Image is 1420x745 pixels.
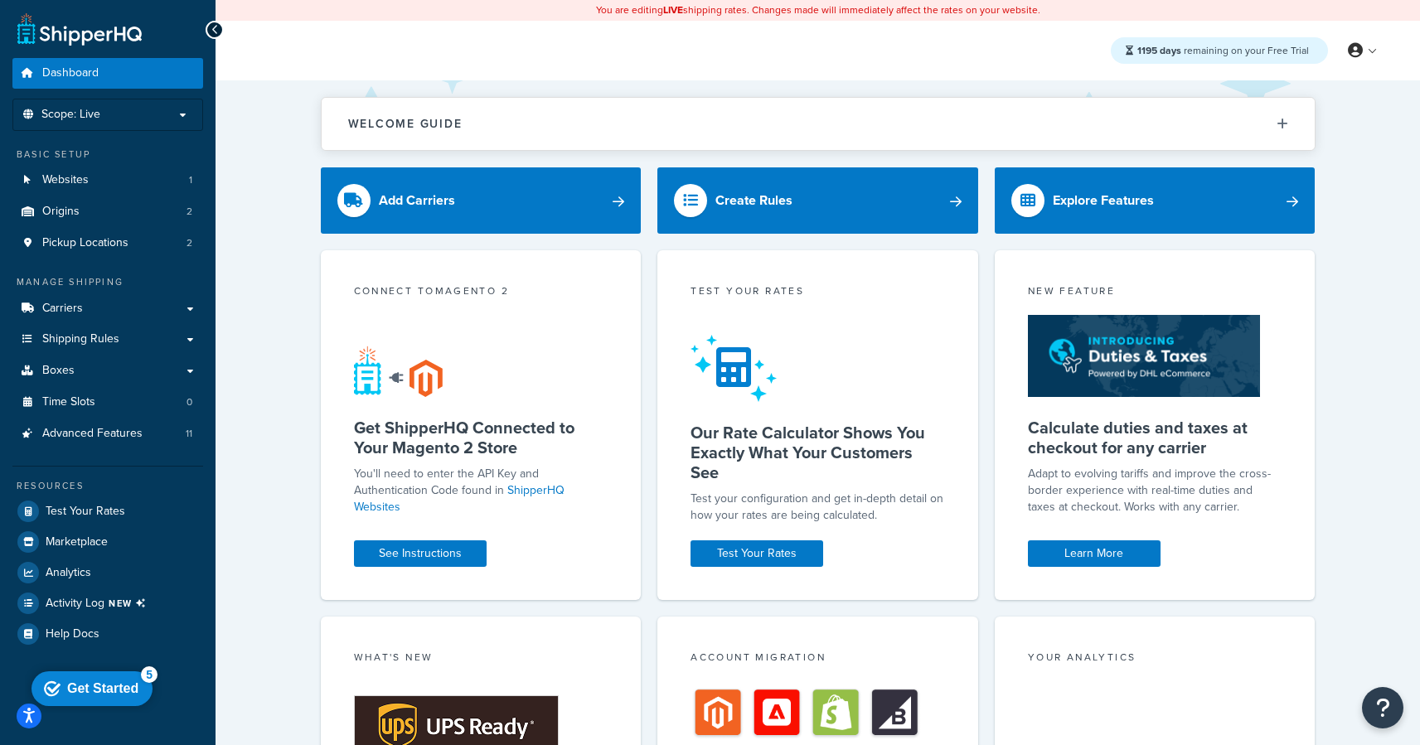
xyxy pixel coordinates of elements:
li: Pickup Locations [12,228,203,259]
a: Help Docs [12,619,203,649]
a: Explore Features [995,167,1316,234]
a: Create Rules [657,167,978,234]
h5: Calculate duties and taxes at checkout for any carrier [1028,418,1282,457]
a: Time Slots0 [12,387,203,418]
a: Shipping Rules [12,324,203,355]
div: Add Carriers [379,189,455,212]
span: 11 [186,427,192,441]
span: Pickup Locations [42,236,128,250]
a: Activity LogNEW [12,588,203,618]
span: Shipping Rules [42,332,119,346]
span: remaining on your Free Trial [1137,43,1309,58]
a: See Instructions [354,540,487,567]
a: Test Your Rates [12,496,203,526]
div: 5 [116,3,133,20]
p: Adapt to evolving tariffs and improve the cross-border experience with real-time duties and taxes... [1028,466,1282,515]
div: Account Migration [691,650,945,669]
span: Help Docs [46,627,99,641]
button: Open Resource Center [1362,687,1403,728]
span: Advanced Features [42,427,143,441]
div: Manage Shipping [12,275,203,289]
a: Advanced Features11 [12,418,203,449]
h5: Get ShipperHQ Connected to Your Magento 2 Store [354,418,608,457]
a: Test Your Rates [691,540,823,567]
li: [object Object] [12,588,203,618]
span: Websites [42,173,89,187]
a: Add Carriers [321,167,642,234]
a: Websites1 [12,165,203,196]
div: Your Analytics [1028,650,1282,669]
li: Origins [12,196,203,227]
li: Advanced Features [12,418,203,449]
span: 2 [187,236,192,250]
b: LIVE [663,2,683,17]
span: Dashboard [42,66,99,80]
p: You'll need to enter the API Key and Authentication Code found in [354,466,608,515]
span: Origins [42,205,80,219]
strong: 1195 days [1137,43,1181,58]
span: Time Slots [42,395,95,409]
div: Basic Setup [12,148,203,162]
span: Activity Log [46,593,153,614]
span: Analytics [46,566,91,580]
span: 2 [187,205,192,219]
button: Welcome Guide [322,98,1315,150]
div: Get Started 5 items remaining, 0% complete [7,8,128,43]
span: 1 [189,173,192,187]
span: Boxes [42,364,75,378]
div: Resources [12,479,203,493]
span: Scope: Live [41,108,100,122]
span: Marketplace [46,535,108,549]
a: Carriers [12,293,203,324]
h2: Welcome Guide [348,118,463,130]
div: Explore Features [1053,189,1154,212]
a: ShipperHQ Websites [354,481,565,515]
a: Pickup Locations2 [12,228,203,259]
div: Test your configuration and get in-depth detail on how your rates are being calculated. [691,491,945,524]
a: Dashboard [12,58,203,89]
span: Carriers [42,302,83,316]
li: Time Slots [12,387,203,418]
a: Analytics [12,558,203,588]
a: Origins2 [12,196,203,227]
img: connect-shq-magento-24cdf84b.svg [354,346,443,397]
div: Get Started [42,18,114,33]
a: Learn More [1028,540,1161,567]
a: Boxes [12,356,203,386]
h5: Our Rate Calculator Shows You Exactly What Your Customers See [691,423,945,482]
div: Connect to Magento 2 [354,283,608,302]
a: Marketplace [12,527,203,557]
div: New Feature [1028,283,1282,302]
div: Create Rules [715,189,792,212]
span: 0 [187,395,192,409]
span: NEW [109,597,153,610]
li: Websites [12,165,203,196]
div: Test your rates [691,283,945,302]
div: What's New [354,650,608,669]
span: Test Your Rates [46,505,125,519]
